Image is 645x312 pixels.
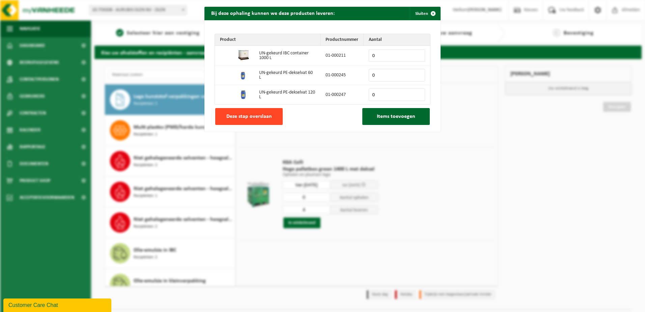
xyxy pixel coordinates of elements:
[254,66,320,85] td: UN-gekeurd PE-dekselvat 60 L
[320,66,364,85] td: 01-000245
[410,7,440,20] button: Sluiten
[215,108,283,125] button: Deze stap overslaan
[3,297,113,312] iframe: chat widget
[254,85,320,104] td: UN-gekeurd PE-dekselvat 120 L
[238,50,249,60] img: 01-000211
[362,108,430,125] button: Items toevoegen
[226,114,272,119] span: Deze stap overslaan
[377,114,415,119] span: Items toevoegen
[254,46,320,66] td: UN-gekeurd IBC container 1000 L
[215,34,320,46] th: Product
[320,46,364,66] td: 01-000211
[364,34,430,46] th: Aantal
[204,7,341,20] h2: Bij deze ophaling kunnen we deze producten leveren:
[238,89,249,100] img: 01-000247
[238,69,249,80] img: 01-000245
[320,85,364,104] td: 01-000247
[320,34,364,46] th: Productnummer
